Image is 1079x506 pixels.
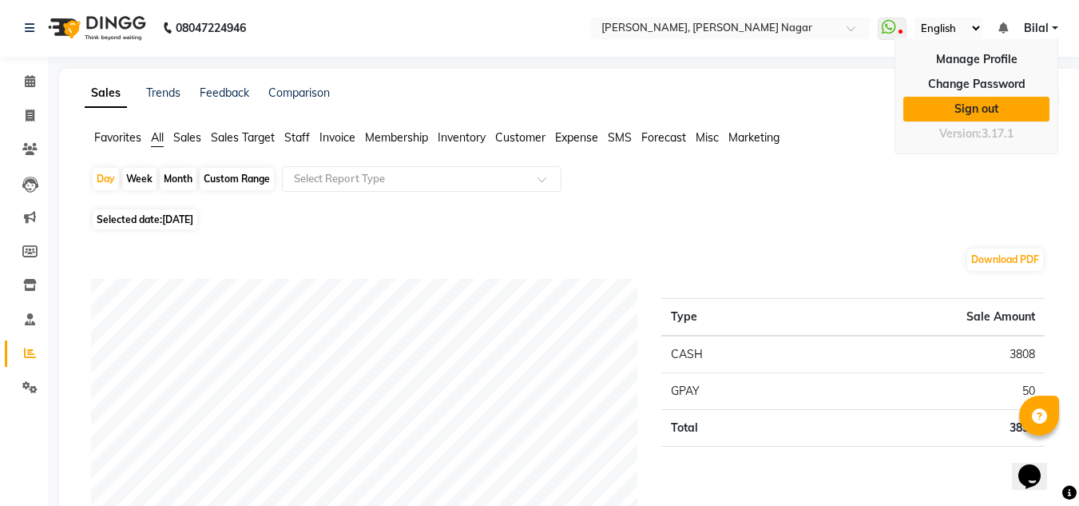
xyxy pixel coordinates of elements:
span: Selected date: [93,209,197,229]
span: Membership [365,130,428,145]
td: 3858 [803,410,1045,447]
td: CASH [661,336,803,373]
a: Feedback [200,86,249,100]
button: Download PDF [967,249,1043,271]
span: [DATE] [162,213,193,225]
td: 50 [803,373,1045,410]
span: Inventory [438,130,486,145]
th: Sale Amount [803,299,1045,337]
a: Sign out [903,97,1049,122]
a: Comparison [268,86,330,100]
span: Sales [173,130,201,145]
span: All [151,130,164,145]
div: Day [93,168,119,190]
span: Forecast [641,130,686,145]
span: Bilal [1024,20,1049,37]
iframe: chat widget [1012,442,1063,490]
b: 08047224946 [176,6,246,50]
a: Trends [146,86,180,100]
span: SMS [608,130,632,145]
a: Sales [85,79,127,108]
span: Misc [696,130,719,145]
td: GPAY [661,373,803,410]
span: Expense [555,130,598,145]
img: logo [41,6,150,50]
span: Marketing [728,130,779,145]
div: Custom Range [200,168,274,190]
td: 3808 [803,336,1045,373]
span: Sales Target [211,130,275,145]
span: Invoice [319,130,355,145]
a: Change Password [903,72,1049,97]
div: Version:3.17.1 [903,122,1049,145]
a: Manage Profile [903,47,1049,72]
span: Favorites [94,130,141,145]
span: Staff [284,130,310,145]
div: Month [160,168,196,190]
th: Type [661,299,803,337]
td: Total [661,410,803,447]
div: Week [122,168,157,190]
span: Customer [495,130,545,145]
